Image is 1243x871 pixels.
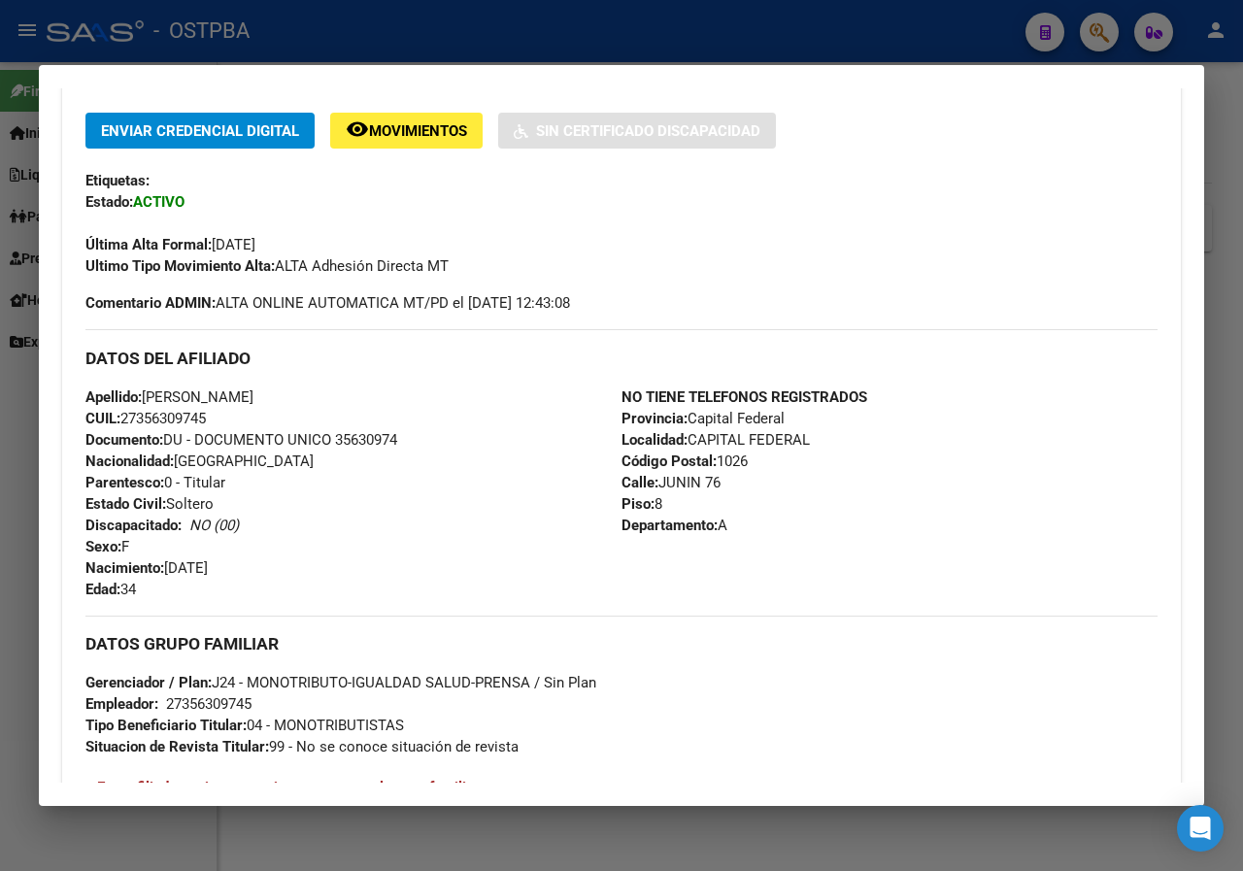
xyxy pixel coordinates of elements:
[85,431,397,449] span: DU - DOCUMENTO UNICO 35630974
[621,431,688,449] strong: Localidad:
[85,410,206,427] span: 27356309745
[621,517,727,534] span: A
[85,294,216,312] strong: Comentario ADMIN:
[85,674,212,691] strong: Gerenciador / Plan:
[1177,805,1224,852] div: Open Intercom Messenger
[166,693,252,715] div: 27356309745
[85,581,136,598] span: 34
[621,474,658,491] strong: Calle:
[85,517,182,534] strong: Discapacitado:
[85,172,150,189] strong: Etiquetas:
[85,193,133,211] strong: Estado:
[85,633,1158,654] h3: DATOS GRUPO FAMILIAR
[621,474,721,491] span: JUNIN 76
[536,122,760,140] span: Sin Certificado Discapacidad
[621,517,718,534] strong: Departamento:
[85,717,247,734] strong: Tipo Beneficiario Titular:
[621,410,688,427] strong: Provincia:
[85,474,164,491] strong: Parentesco:
[85,236,255,253] span: [DATE]
[85,538,129,555] span: F
[369,122,467,140] span: Movimientos
[85,581,120,598] strong: Edad:
[85,388,142,406] strong: Apellido:
[85,777,1158,798] h4: --Este afiliado no tiene otros integrantes en el grupo familiar--
[621,452,748,470] span: 1026
[85,452,174,470] strong: Nacionalidad:
[498,113,776,149] button: Sin Certificado Discapacidad
[85,738,519,755] span: 99 - No se conoce situación de revista
[621,452,717,470] strong: Código Postal:
[621,495,662,513] span: 8
[621,388,867,406] strong: NO TIENE TELEFONOS REGISTRADOS
[85,348,1158,369] h3: DATOS DEL AFILIADO
[85,495,166,513] strong: Estado Civil:
[85,388,253,406] span: [PERSON_NAME]
[101,122,299,140] span: Enviar Credencial Digital
[85,410,120,427] strong: CUIL:
[330,113,483,149] button: Movimientos
[85,431,163,449] strong: Documento:
[85,559,208,577] span: [DATE]
[85,495,214,513] span: Soltero
[85,538,121,555] strong: Sexo:
[85,236,212,253] strong: Última Alta Formal:
[85,257,275,275] strong: Ultimo Tipo Movimiento Alta:
[85,559,164,577] strong: Nacimiento:
[85,738,269,755] strong: Situacion de Revista Titular:
[85,257,449,275] span: ALTA Adhesión Directa MT
[621,431,810,449] span: CAPITAL FEDERAL
[133,193,185,211] strong: ACTIVO
[85,452,314,470] span: [GEOGRAPHIC_DATA]
[85,113,315,149] button: Enviar Credencial Digital
[85,292,570,314] span: ALTA ONLINE AUTOMATICA MT/PD el [DATE] 12:43:08
[621,410,785,427] span: Capital Federal
[85,674,596,691] span: J24 - MONOTRIBUTO-IGUALDAD SALUD-PRENSA / Sin Plan
[85,717,404,734] span: 04 - MONOTRIBUTISTAS
[85,695,158,713] strong: Empleador:
[189,517,239,534] i: NO (00)
[85,474,225,491] span: 0 - Titular
[621,495,655,513] strong: Piso:
[346,117,369,141] mat-icon: remove_red_eye
[62,82,1181,864] div: Datos de Empadronamiento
